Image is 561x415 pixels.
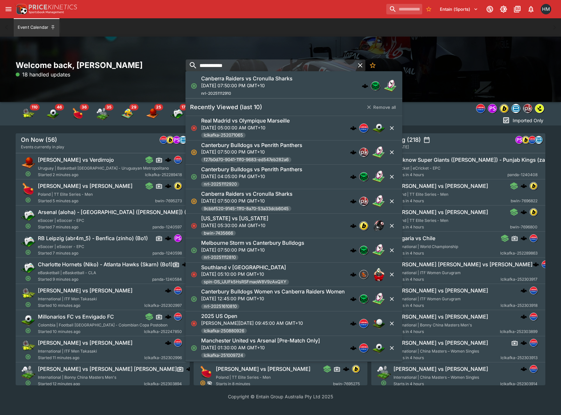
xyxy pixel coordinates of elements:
[530,313,537,320] img: lclkafka.png
[21,260,35,275] img: esports.png
[521,183,527,189] div: cerberus
[521,209,527,215] img: logo-cerberus.svg
[182,261,188,268] div: cerberus
[201,215,268,222] h6: [US_STATE] vs [US_STATE]
[350,296,357,302] div: cerberus
[29,5,77,9] img: PriceKinetics
[372,219,385,232] img: american_football.png
[360,295,368,303] img: nrl.png
[25,302,31,307] svg: Open
[500,250,537,257] span: lclkafka-252289863
[174,287,182,294] div: lclkafka
[360,344,368,352] img: lclkafka.png
[201,157,291,163] span: f27b0d70-9041-11f0-9683-ed547eb282a6
[363,102,400,112] button: Remove all
[372,146,385,159] img: rugby_league.png
[191,125,197,131] svg: Closed
[488,104,497,113] img: pandascore.png
[393,366,488,373] h6: [PERSON_NAME] vs [PERSON_NAME]
[160,136,168,144] div: lclkafka
[511,3,523,15] button: Documentation
[393,287,488,294] h6: [PERSON_NAME] vs [PERSON_NAME]
[436,4,482,14] button: Select Tenant
[521,313,527,320] div: cerberus
[144,381,182,387] span: lclkafka-252303894
[38,340,133,346] h6: [PERSON_NAME] vs [PERSON_NAME]
[173,136,181,144] div: pandascore
[21,208,35,223] img: esports.png
[350,271,357,278] img: logo-cerberus.svg
[201,271,289,277] p: [DATE] 05:10:00 PM GMT+10
[359,124,368,133] div: lclkafka
[38,270,96,275] span: eBasketball | eBasketball - CLA
[535,104,544,113] div: lsports
[424,4,434,14] button: No Bookmarks
[173,136,180,143] img: pandascore.png
[71,107,84,120] img: table_tennis
[38,276,152,283] span: Started 9 minutes ago
[372,292,385,306] img: rugby_league.png
[201,197,293,204] p: [DATE] 07:50:00 PM GMT+10
[191,149,197,156] svg: Suspended
[185,59,355,71] input: search
[530,182,537,190] img: bwin.png
[201,75,293,82] h6: Canberra Raiders vs Cronulla Sharks
[104,104,113,110] span: 35
[350,320,357,327] img: logo-cerberus.svg
[350,198,357,205] img: logo-cerberus.svg
[191,296,197,302] svg: Open
[521,340,527,346] img: logo-cerberus.svg
[174,156,182,164] div: lclkafka
[360,197,368,206] img: pricekinetics.png
[21,313,35,327] img: soccer.png
[500,115,545,125] button: Imported Only
[372,195,385,208] img: rugby_league.png
[165,157,171,163] div: cerberus
[201,148,302,155] p: [DATE] 07:50:00 PM GMT+10
[511,198,537,204] span: bwin-7696822
[201,230,236,237] span: bwin-7435666
[201,117,290,124] h6: Real Madrid vs Olympique Marseille
[38,218,84,223] span: eSoccer | eSoccer - EPC
[393,224,510,230] span: Starts in 4 hours
[484,3,496,15] button: Connected to PK
[180,104,187,110] span: 17
[165,235,171,241] img: logo-cerberus.svg
[152,250,182,257] span: panda-1240598
[393,172,507,178] span: Starts in 4 hours
[201,206,291,212] span: 9cbbf520-9145-11f0-8a70-53a33dcb6045
[377,365,391,379] img: badminton.png
[542,260,550,268] div: lclkafka
[14,3,27,16] img: PriceKinetics Logo
[80,104,89,110] span: 36
[144,328,182,335] span: lclkafka-252247850
[38,198,155,204] span: Started 5 minutes ago
[372,317,385,330] img: golf.png
[38,224,152,230] span: Started 7 minutes ago
[96,107,109,120] img: badminton
[530,287,537,294] div: lclkafka
[530,287,537,294] img: lclkafka.png
[16,60,190,70] h2: Welcome back, [PERSON_NAME]
[530,235,537,242] img: lclkafka.png
[393,340,488,346] h6: [PERSON_NAME] vs [PERSON_NAME]
[174,156,182,163] img: lclkafka.png
[350,198,357,205] div: cerberus
[393,166,441,171] span: eCricket | eCricket - EPC
[201,91,231,96] span: nrl-20251112910
[333,381,360,387] span: bwin-7695275
[511,104,521,113] div: betradar
[155,198,182,204] span: bwin-7695273
[38,172,145,178] span: Started 2 minutes ago
[146,107,159,120] div: Basketball
[30,104,40,110] span: 110
[38,235,148,242] h6: RB Leipzig (abr4m_5) - Benfica (zinho) (Bo1)
[129,104,138,110] span: 29
[371,81,380,91] div: nrl
[201,191,293,197] h6: Canberra Raiders vs Cronulla Sharks
[372,122,385,135] img: soccer.png
[500,381,537,387] span: lclkafka-252303914
[174,287,182,294] img: lclkafka.png
[359,148,368,157] div: pricekinetics
[521,235,527,241] img: logo-cerberus.svg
